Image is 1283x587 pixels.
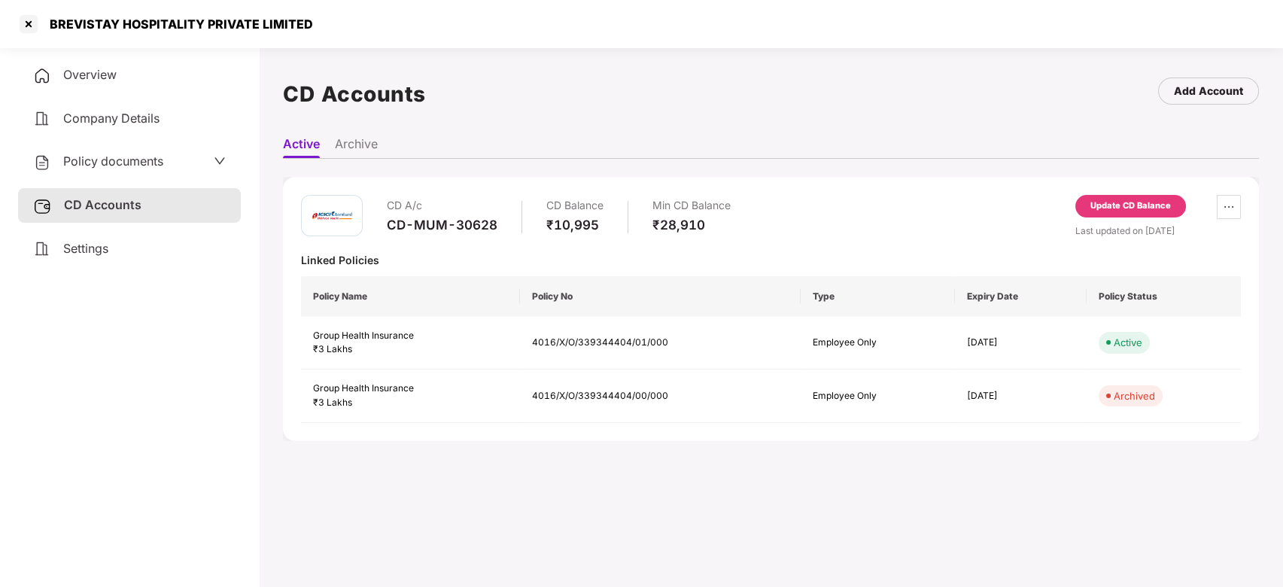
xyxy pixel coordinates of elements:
h1: CD Accounts [283,78,426,111]
div: CD-MUM-30628 [387,217,497,233]
span: ellipsis [1218,201,1240,213]
div: Linked Policies [301,253,1241,267]
button: ellipsis [1217,195,1241,219]
div: Min CD Balance [652,195,731,217]
div: ₹28,910 [652,217,731,233]
div: Group Health Insurance [313,329,508,343]
th: Expiry Date [955,276,1087,317]
div: Archived [1114,388,1155,403]
li: Archive [335,136,378,158]
span: Overview [63,67,117,82]
span: Company Details [63,111,160,126]
div: Employee Only [813,336,943,350]
span: CD Accounts [64,197,141,212]
img: svg+xml;base64,PHN2ZyB4bWxucz0iaHR0cDovL3d3dy53My5vcmcvMjAwMC9zdmciIHdpZHRoPSIyNCIgaGVpZ2h0PSIyNC... [33,110,51,128]
img: icici.png [309,208,354,224]
div: Employee Only [813,389,943,403]
img: svg+xml;base64,PHN2ZyB4bWxucz0iaHR0cDovL3d3dy53My5vcmcvMjAwMC9zdmciIHdpZHRoPSIyNCIgaGVpZ2h0PSIyNC... [33,67,51,85]
span: Settings [63,241,108,256]
img: svg+xml;base64,PHN2ZyB4bWxucz0iaHR0cDovL3d3dy53My5vcmcvMjAwMC9zdmciIHdpZHRoPSIyNCIgaGVpZ2h0PSIyNC... [33,154,51,172]
div: Update CD Balance [1090,199,1171,213]
div: Group Health Insurance [313,382,508,396]
span: Policy documents [63,154,163,169]
th: Policy Name [301,276,520,317]
li: Active [283,136,320,158]
img: svg+xml;base64,PHN2ZyB3aWR0aD0iMjUiIGhlaWdodD0iMjQiIHZpZXdCb3g9IjAgMCAyNSAyNCIgZmlsbD0ibm9uZSIgeG... [33,197,52,215]
div: ₹10,995 [546,217,603,233]
div: BREVISTAY HOSPITALITY PRIVATE LIMITED [41,17,313,32]
div: CD Balance [546,195,603,217]
td: [DATE] [955,317,1087,370]
td: 4016/X/O/339344404/00/000 [520,370,801,423]
div: Active [1114,335,1142,350]
td: [DATE] [955,370,1087,423]
div: Add Account [1174,83,1243,99]
th: Type [801,276,955,317]
span: ₹3 Lakhs [313,343,352,354]
span: down [214,155,226,167]
img: svg+xml;base64,PHN2ZyB4bWxucz0iaHR0cDovL3d3dy53My5vcmcvMjAwMC9zdmciIHdpZHRoPSIyNCIgaGVpZ2h0PSIyNC... [33,240,51,258]
div: Last updated on [DATE] [1075,224,1241,238]
span: ₹3 Lakhs [313,397,352,408]
th: Policy No [520,276,801,317]
div: CD A/c [387,195,497,217]
th: Policy Status [1087,276,1241,317]
td: 4016/X/O/339344404/01/000 [520,317,801,370]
